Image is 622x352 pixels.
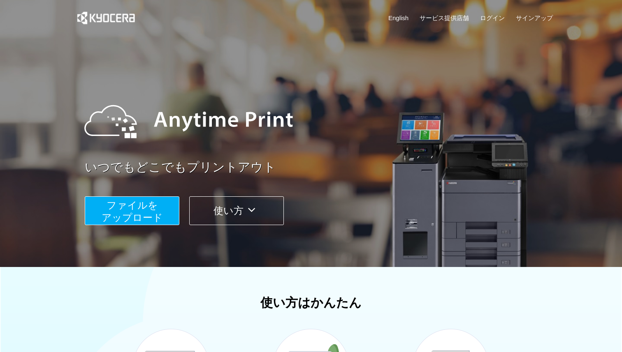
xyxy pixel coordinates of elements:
[420,14,469,22] a: サービス提供店舗
[85,159,558,176] a: いつでもどこでもプリントアウト
[102,200,163,223] span: ファイルを ​​アップロード
[480,14,505,22] a: ログイン
[388,14,408,22] a: English
[85,196,179,225] button: ファイルを​​アップロード
[516,14,553,22] a: サインアップ
[189,196,284,225] button: 使い方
